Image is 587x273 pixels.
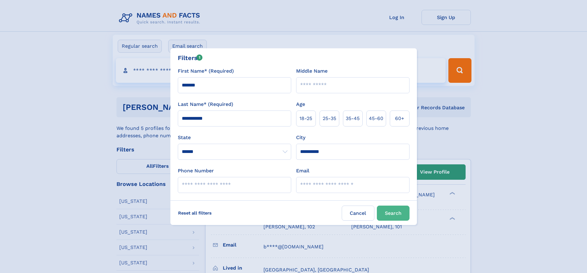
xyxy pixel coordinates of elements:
[174,206,216,220] label: Reset all filters
[377,206,410,221] button: Search
[342,206,374,221] label: Cancel
[296,101,305,108] label: Age
[296,167,309,175] label: Email
[300,115,312,122] span: 18‑25
[178,101,233,108] label: Last Name* (Required)
[369,115,383,122] span: 45‑60
[178,53,203,62] div: Filters
[178,67,234,75] label: First Name* (Required)
[178,134,291,141] label: State
[296,134,305,141] label: City
[178,167,214,175] label: Phone Number
[323,115,336,122] span: 25‑35
[346,115,360,122] span: 35‑45
[296,67,328,75] label: Middle Name
[395,115,404,122] span: 60+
